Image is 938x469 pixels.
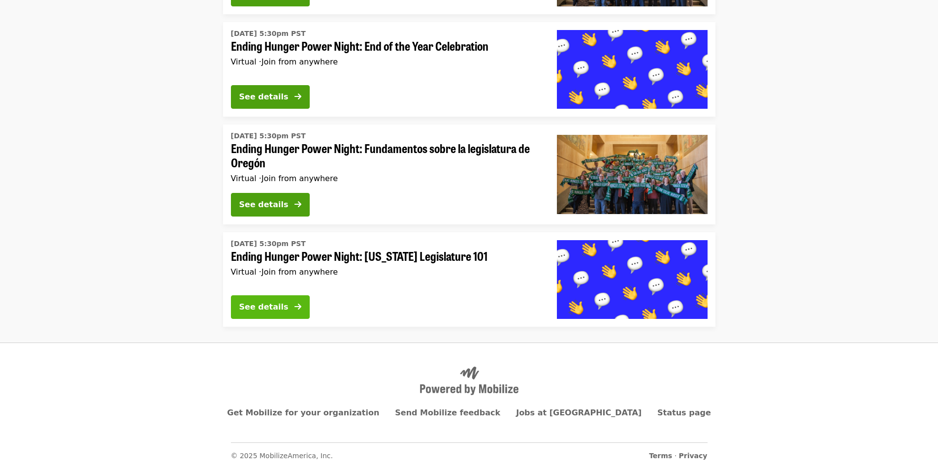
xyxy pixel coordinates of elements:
[516,408,642,417] a: Jobs at [GEOGRAPHIC_DATA]
[557,30,708,109] img: Ending Hunger Power Night: End of the Year Celebration organized by Oregon Food Bank
[231,174,338,183] span: Virtual ·
[420,367,518,395] img: Powered by Mobilize
[679,452,708,460] a: Privacy
[649,452,672,460] a: Terms
[231,249,541,263] span: Ending Hunger Power Night: [US_STATE] Legislature 101
[227,408,379,417] a: Get Mobilize for your organization
[231,239,306,249] time: [DATE] 5:30pm PST
[261,174,338,183] span: Join from anywhere
[294,200,301,209] i: arrow-right icon
[223,125,715,224] a: See details for "Ending Hunger Power Night: Fundamentos sobre la legislatura de Oregón"
[657,408,711,417] a: Status page
[231,85,310,109] button: See details
[239,199,289,211] div: See details
[223,22,715,117] a: See details for "Ending Hunger Power Night: End of the Year Celebration"
[231,193,310,217] button: See details
[649,451,707,461] span: ·
[231,29,306,39] time: [DATE] 5:30pm PST
[294,302,301,312] i: arrow-right icon
[239,301,289,313] div: See details
[239,91,289,103] div: See details
[395,408,500,417] a: Send Mobilize feedback
[231,57,338,66] span: Virtual ·
[231,141,541,170] span: Ending Hunger Power Night: Fundamentos sobre la legislatura de Oregón
[231,295,310,319] button: See details
[557,135,708,214] img: Ending Hunger Power Night: Fundamentos sobre la legislatura de Oregón organized by Oregon Food Bank
[231,39,541,53] span: Ending Hunger Power Night: End of the Year Celebration
[231,407,708,419] nav: Primary footer navigation
[231,442,708,461] nav: Secondary footer navigation
[261,57,338,66] span: Join from anywhere
[231,452,333,460] span: © 2025 MobilizeAmerica, Inc.
[223,232,715,327] a: See details for "Ending Hunger Power Night: Oregon Legislature 101"
[261,267,338,277] span: Join from anywhere
[294,92,301,101] i: arrow-right icon
[231,131,306,141] time: [DATE] 5:30pm PST
[231,267,338,277] span: Virtual ·
[557,240,708,319] img: Ending Hunger Power Night: Oregon Legislature 101 organized by Oregon Food Bank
